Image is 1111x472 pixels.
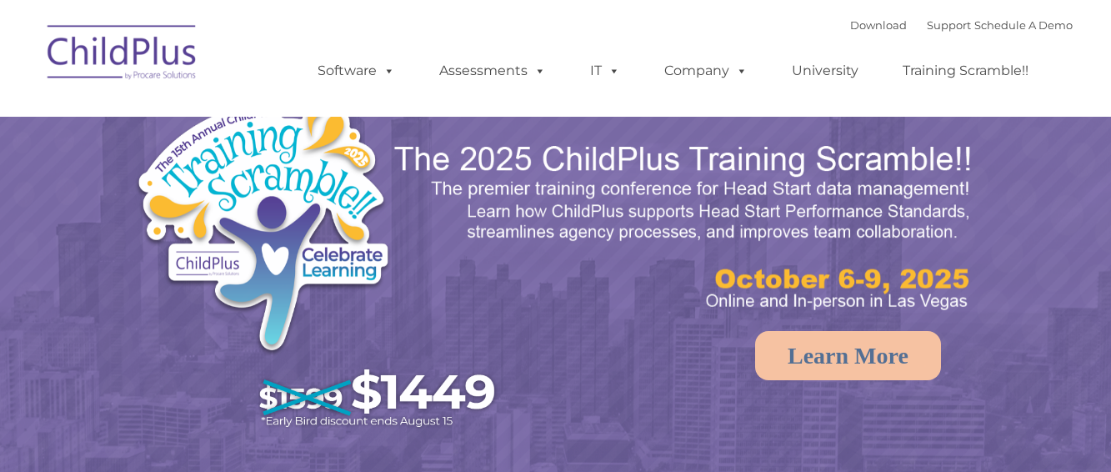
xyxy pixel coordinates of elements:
[850,18,1073,32] font: |
[850,18,907,32] a: Download
[301,54,412,88] a: Software
[886,54,1045,88] a: Training Scramble!!
[775,54,875,88] a: University
[755,331,941,380] a: Learn More
[573,54,637,88] a: IT
[423,54,563,88] a: Assessments
[39,13,206,97] img: ChildPlus by Procare Solutions
[927,18,971,32] a: Support
[974,18,1073,32] a: Schedule A Demo
[648,54,764,88] a: Company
